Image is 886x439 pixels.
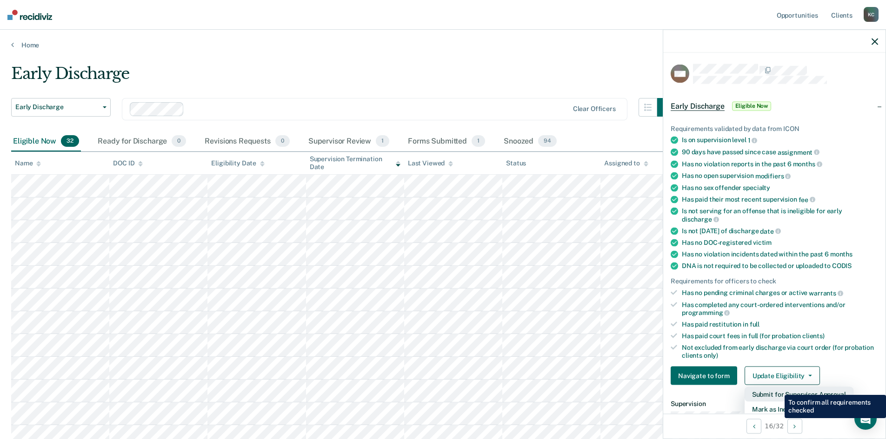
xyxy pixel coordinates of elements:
[682,183,878,191] div: Has no sex offender
[203,131,291,152] div: Revisions Requests
[306,131,392,152] div: Supervisor Review
[663,91,886,121] div: Early DischargeEligible Now
[61,135,79,147] span: 32
[682,160,878,168] div: Has no violation reports in the past 6
[113,159,143,167] div: DOC ID
[682,239,878,247] div: Has no DOC-registered
[743,183,770,191] span: specialty
[682,207,878,223] div: Is not serving for an offense that is ineligible for early
[573,105,616,113] div: Clear officers
[604,159,648,167] div: Assigned to
[671,367,741,385] a: Navigate to form link
[682,172,878,180] div: Has no open supervision
[408,159,453,167] div: Last Viewed
[755,172,791,179] span: modifiers
[11,64,676,91] div: Early Discharge
[746,419,761,433] button: Previous Opportunity
[211,159,265,167] div: Eligibility Date
[854,407,877,430] div: Open Intercom Messenger
[538,135,557,147] span: 94
[787,419,802,433] button: Next Opportunity
[7,10,52,20] img: Recidiviz
[671,101,725,111] span: Early Discharge
[682,289,878,297] div: Has no pending criminal charges or active
[864,7,879,22] div: K C
[682,332,878,340] div: Has paid court fees in full (for probation
[671,124,878,132] div: Requirements validated by data from ICON
[750,321,759,328] span: full
[506,159,526,167] div: Status
[406,131,487,152] div: Forms Submitted
[11,131,81,152] div: Eligible Now
[745,402,853,417] button: Mark as Ineligible
[682,227,878,235] div: Is not [DATE] of discharge
[682,262,878,270] div: DNA is not required to be collected or uploaded to
[682,195,878,203] div: Has paid their most recent supervision
[802,332,825,339] span: clients)
[682,321,878,328] div: Has paid restitution in
[15,103,99,111] span: Early Discharge
[682,309,730,316] span: programming
[663,413,886,438] div: 16 / 32
[671,367,737,385] button: Navigate to form
[682,250,878,258] div: Has no violation incidents dated within the past 6
[671,277,878,285] div: Requirements for officers to check
[682,301,878,316] div: Has completed any court-ordered interventions and/or
[11,41,875,49] a: Home
[793,160,822,168] span: months
[753,239,772,246] span: victim
[830,250,853,258] span: months
[15,159,41,167] div: Name
[376,135,389,147] span: 1
[682,148,878,156] div: 90 days have passed since case
[472,135,485,147] span: 1
[96,131,188,152] div: Ready for Discharge
[682,136,878,144] div: Is on supervision level
[502,131,559,152] div: Snoozed
[745,387,853,402] button: Submit for Supervisor Approval
[310,155,400,171] div: Supervision Termination Date
[682,343,878,359] div: Not excluded from early discharge via court order (for probation clients
[682,215,719,223] span: discharge
[704,351,718,359] span: only)
[760,227,780,235] span: date
[732,101,772,111] span: Eligible Now
[748,137,758,144] span: 1
[778,148,819,156] span: assignment
[809,289,843,296] span: warrants
[745,367,820,385] button: Update Eligibility
[671,400,878,408] dt: Supervision
[275,135,290,147] span: 0
[799,196,815,203] span: fee
[832,262,852,269] span: CODIS
[172,135,186,147] span: 0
